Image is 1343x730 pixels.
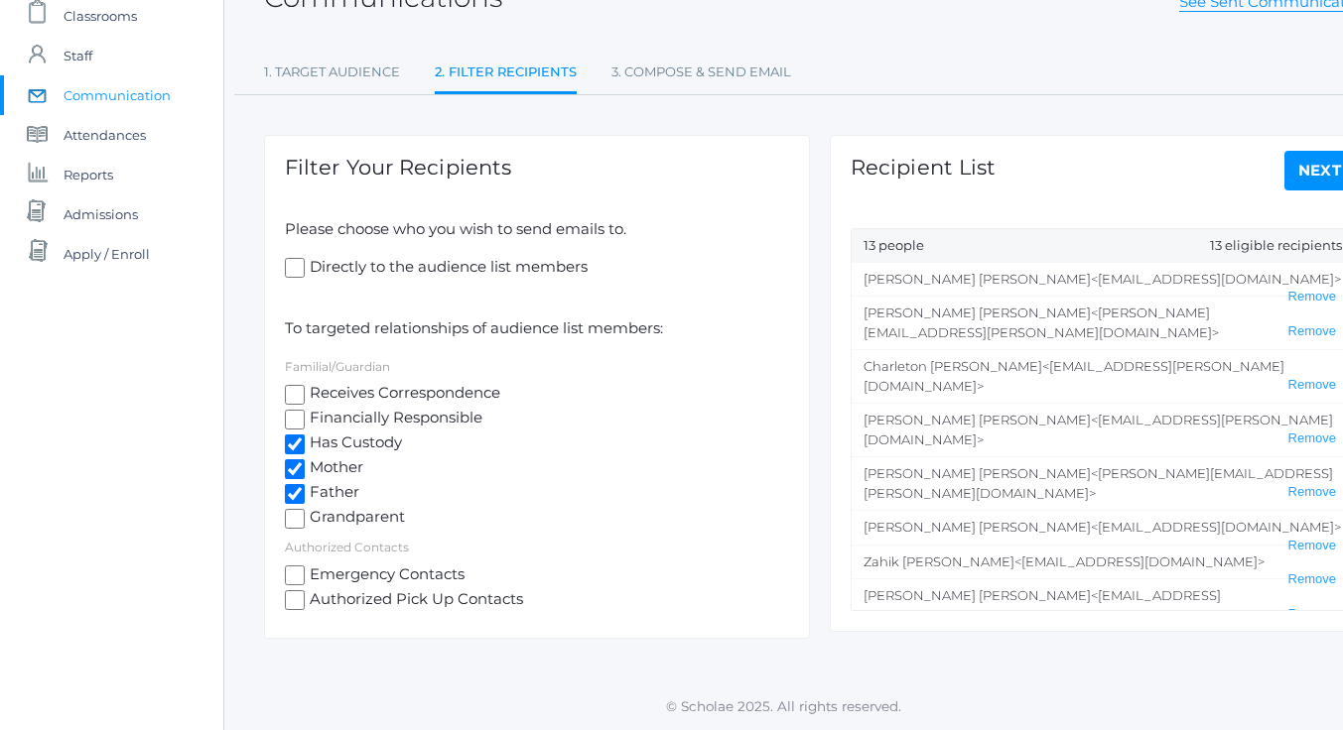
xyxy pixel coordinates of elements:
[1282,377,1342,394] button: Remove
[285,540,409,554] label: Authorized Contacts
[305,256,588,281] span: Directly to the audience list members
[435,53,577,95] a: 2. Filter Recipients
[64,194,138,234] span: Admissions
[64,75,171,115] span: Communication
[285,218,789,241] p: Please choose who you wish to send emails to.
[864,465,1091,481] span: [PERSON_NAME] [PERSON_NAME]
[305,431,402,456] span: Has Custody
[285,258,305,278] input: Directly to the audience list members
[285,509,305,529] input: Grandparent
[264,53,400,92] a: 1. Target Audience
[285,590,305,610] input: Authorized Pick Up Contacts
[864,358,1284,394] span: <[EMAIL_ADDRESS][PERSON_NAME][DOMAIN_NAME]>
[1282,606,1342,623] button: Remove
[285,317,789,340] p: To targeted relationships of audience list members:
[1091,519,1341,535] span: <[EMAIL_ADDRESS][DOMAIN_NAME]>
[1014,553,1265,569] span: <[EMAIL_ADDRESS][DOMAIN_NAME]>
[611,53,791,92] a: 3. Compose & Send Email
[285,359,390,374] label: Familial/Guardian
[285,434,305,454] input: Has Custody
[864,271,1091,287] span: [PERSON_NAME] [PERSON_NAME]
[864,358,1042,374] span: Charleton [PERSON_NAME]
[285,385,305,405] input: Receives Correspondence
[1282,430,1342,447] button: Remove
[1282,289,1342,305] button: Remove
[285,484,305,504] input: Father
[64,155,113,194] span: Reports
[1282,323,1342,340] button: Remove
[285,459,305,479] input: Mother
[864,412,1333,447] span: <[EMAIL_ADDRESS][PERSON_NAME][DOMAIN_NAME]>
[305,407,482,431] span: Financially Responsible
[64,115,146,155] span: Attendances
[224,696,1343,716] p: © Scholae 2025. All rights reserved.
[64,36,92,75] span: Staff
[305,506,405,531] span: Grandparent
[864,304,1219,340] span: <[PERSON_NAME][EMAIL_ADDRESS][PERSON_NAME][DOMAIN_NAME]>
[285,565,305,585] input: Emergency Contacts
[1282,571,1342,588] button: Remove
[864,412,1091,427] span: [PERSON_NAME] [PERSON_NAME]
[851,156,996,179] h1: Recipient List
[1210,236,1342,256] span: 13 eligible recipients
[305,588,523,613] span: Authorized Pick Up Contacts
[864,465,1333,501] span: <[PERSON_NAME][EMAIL_ADDRESS][PERSON_NAME][DOMAIN_NAME]>
[64,234,150,274] span: Apply / Enroll
[305,481,359,506] span: Father
[1282,538,1342,554] button: Remove
[864,304,1091,320] span: [PERSON_NAME] [PERSON_NAME]
[1091,271,1341,287] span: <[EMAIL_ADDRESS][DOMAIN_NAME]>
[864,587,1091,603] span: [PERSON_NAME] [PERSON_NAME]
[864,553,1014,569] span: Zahik [PERSON_NAME]
[285,156,511,179] h1: Filter Your Recipients
[305,456,363,481] span: Mother
[1282,484,1342,501] button: Remove
[305,563,465,588] span: Emergency Contacts
[305,382,500,407] span: Receives Correspondence
[864,519,1091,535] span: [PERSON_NAME] [PERSON_NAME]
[285,410,305,429] input: Financially Responsible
